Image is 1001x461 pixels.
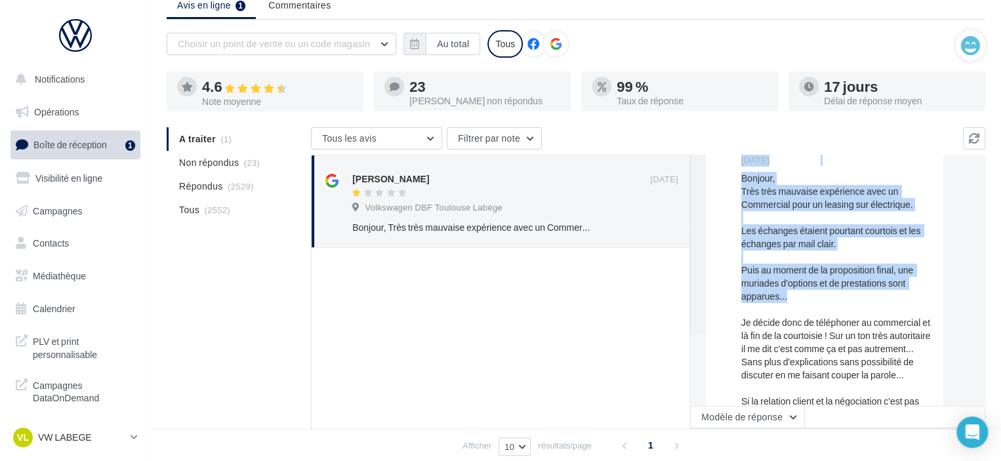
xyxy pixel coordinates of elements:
[403,33,480,55] button: Au total
[8,371,143,410] a: Campagnes DataOnDemand
[125,140,135,151] div: 1
[33,237,69,249] span: Contacts
[426,33,480,55] button: Au total
[365,202,502,214] span: Volkswagen DBF Toulouse Labège
[311,127,442,150] button: Tous les avis
[35,172,102,184] span: Visibilité en ligne
[824,79,975,94] div: 17 jours
[8,66,138,93] button: Notifications
[38,431,125,444] p: VW LABEGE
[179,203,199,216] span: Tous
[8,130,143,159] a: Boîte de réception1
[8,327,143,366] a: PLV et print personnalisable
[34,106,79,117] span: Opérations
[322,132,377,144] span: Tous les avis
[741,155,769,167] span: [DATE]
[204,205,230,215] span: (2552)
[228,181,254,191] span: (2529)
[447,127,542,150] button: Filtrer par note
[409,79,560,94] div: 23
[824,96,975,106] div: Délai de réponse moyen
[167,33,396,55] button: Choisir un point de vente ou un code magasin
[538,439,592,452] span: résultats/page
[499,437,531,456] button: 10
[33,270,86,281] span: Médiathèque
[8,197,143,225] a: Campagnes
[17,431,29,444] span: VL
[487,30,523,58] div: Tous
[33,139,107,150] span: Boîte de réception
[690,406,804,428] button: Modèle de réponse
[8,98,143,126] a: Opérations
[202,97,353,106] div: Note moyenne
[244,157,260,168] span: (23)
[352,221,593,234] div: Bonjour, Très très mauvaise expérience avec un Commercial pour un leasing sur électrique. Les éch...
[462,439,491,452] span: Afficher
[33,303,75,314] span: Calendrier
[504,441,514,452] span: 10
[8,295,143,323] a: Calendrier
[352,172,429,186] div: [PERSON_NAME]
[409,96,560,106] div: [PERSON_NAME] non répondus
[178,38,370,49] span: Choisir un point de vente ou un code magasin
[617,79,767,94] div: 99 %
[202,79,353,94] div: 4.6
[8,230,143,257] a: Contacts
[617,96,767,106] div: Taux de réponse
[650,174,678,186] span: [DATE]
[35,73,85,85] span: Notifications
[10,425,140,450] a: VL VW LABEGE
[640,435,661,456] span: 1
[179,180,223,193] span: Répondus
[33,332,135,361] span: PLV et print personnalisable
[8,262,143,290] a: Médiathèque
[179,156,239,169] span: Non répondus
[956,416,988,448] div: Open Intercom Messenger
[8,165,143,192] a: Visibilité en ligne
[33,205,83,216] span: Campagnes
[33,376,135,405] span: Campagnes DataOnDemand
